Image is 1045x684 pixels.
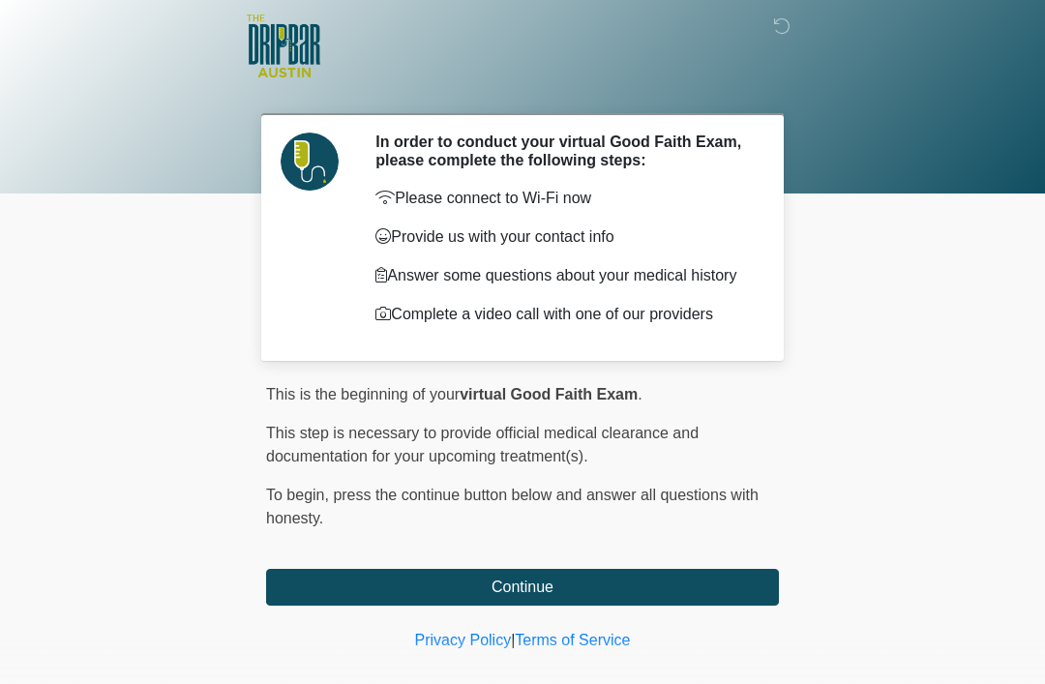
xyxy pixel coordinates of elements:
p: Provide us with your contact info [375,225,750,249]
p: Please connect to Wi-Fi now [375,187,750,210]
span: This step is necessary to provide official medical clearance and documentation for your upcoming ... [266,425,699,464]
strong: virtual Good Faith Exam [460,386,638,402]
p: Complete a video call with one of our providers [375,303,750,326]
button: Continue [266,569,779,606]
h2: In order to conduct your virtual Good Faith Exam, please complete the following steps: [375,133,750,169]
a: Terms of Service [515,632,630,648]
span: This is the beginning of your [266,386,460,402]
span: press the continue button below and answer all questions with honesty. [266,487,759,526]
img: Agent Avatar [281,133,339,191]
img: The DRIPBaR - Austin The Domain Logo [247,15,320,77]
a: | [511,632,515,648]
a: Privacy Policy [415,632,512,648]
span: To begin, [266,487,333,503]
p: Answer some questions about your medical history [375,264,750,287]
span: . [638,386,642,402]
